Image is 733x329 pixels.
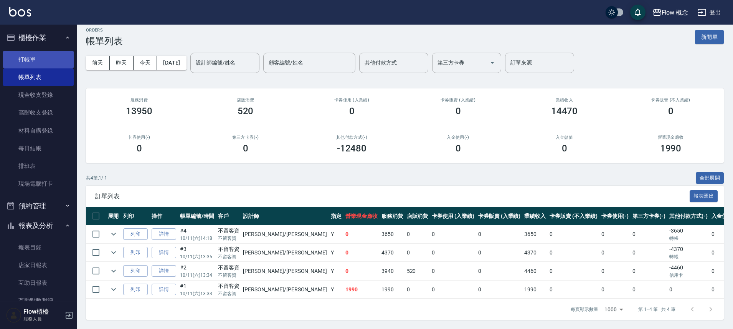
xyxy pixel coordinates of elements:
[3,216,74,236] button: 報表及分析
[180,253,214,260] p: 10/11 (六) 13:35
[430,281,476,299] td: 0
[522,207,548,225] th: 業績收入
[649,5,692,20] button: Flow 概念
[476,244,523,262] td: 0
[218,290,239,297] p: 不留客資
[430,207,476,225] th: 卡券使用 (入業績)
[548,225,599,243] td: 0
[123,228,148,240] button: 列印
[3,28,74,48] button: 櫃檯作業
[668,106,674,116] h3: 0
[308,98,396,103] h2: 卡券使用 (入業績)
[329,225,343,243] td: Y
[343,244,380,262] td: 0
[241,262,329,280] td: [PERSON_NAME] /[PERSON_NAME]
[380,281,405,299] td: 1990
[180,235,214,242] p: 10/11 (六) 14:18
[694,5,724,20] button: 登出
[456,143,461,154] h3: 0
[667,225,710,243] td: -3650
[3,140,74,157] a: 每日結帳
[638,306,675,313] p: 第 1–4 筆 共 4 筆
[380,244,405,262] td: 4370
[562,143,567,154] h3: 0
[669,272,708,279] p: 信用卡
[123,247,148,259] button: 列印
[380,262,405,280] td: 3940
[662,8,688,17] div: Flow 概念
[126,106,153,116] h3: 13950
[520,98,608,103] h2: 業績收入
[218,253,239,260] p: 不留客資
[343,207,380,225] th: 營業現金應收
[696,172,724,184] button: 全部展開
[178,244,216,262] td: #3
[3,239,74,256] a: 報表目錄
[430,225,476,243] td: 0
[631,262,667,280] td: 0
[157,56,186,70] button: [DATE]
[108,247,119,258] button: expand row
[599,207,631,225] th: 卡券使用(-)
[627,135,715,140] h2: 營業現金應收
[95,193,690,200] span: 訂單列表
[3,122,74,140] a: 材料自購登錄
[218,264,239,272] div: 不留客資
[241,207,329,225] th: 設計師
[343,225,380,243] td: 0
[571,306,598,313] p: 每頁顯示數量
[349,106,355,116] h3: 0
[599,281,631,299] td: 0
[216,207,241,225] th: 客戶
[329,262,343,280] td: Y
[108,284,119,295] button: expand row
[178,262,216,280] td: #2
[3,68,74,86] a: 帳單列表
[86,28,123,33] h2: ORDERS
[95,98,183,103] h3: 服務消費
[548,207,599,225] th: 卡券販賣 (不入業績)
[695,33,724,40] a: 新開單
[695,30,724,44] button: 新開單
[3,196,74,216] button: 預約管理
[238,106,254,116] h3: 520
[137,143,142,154] h3: 0
[108,265,119,277] button: expand row
[337,143,367,154] h3: -12480
[669,253,708,260] p: 轉帳
[180,290,214,297] p: 10/11 (六) 13:33
[123,265,148,277] button: 列印
[599,262,631,280] td: 0
[667,207,710,225] th: 其他付款方式(-)
[599,244,631,262] td: 0
[522,244,548,262] td: 4370
[178,225,216,243] td: #4
[86,174,107,181] p: 共 4 筆, 1 / 1
[201,135,289,140] h2: 第三方卡券(-)
[329,244,343,262] td: Y
[380,207,405,225] th: 服務消費
[3,256,74,274] a: 店家日報表
[476,207,523,225] th: 卡券販賣 (入業績)
[520,135,608,140] h2: 入金儲值
[3,86,74,104] a: 現金收支登錄
[522,281,548,299] td: 1990
[405,207,430,225] th: 店販消費
[180,272,214,279] p: 10/11 (六) 13:34
[95,135,183,140] h2: 卡券使用(-)
[522,262,548,280] td: 4460
[241,225,329,243] td: [PERSON_NAME] /[PERSON_NAME]
[690,192,718,199] a: 報表匯出
[476,225,523,243] td: 0
[405,225,430,243] td: 0
[476,262,523,280] td: 0
[134,56,157,70] button: 今天
[414,98,502,103] h2: 卡券販賣 (入業績)
[329,207,343,225] th: 指定
[123,284,148,296] button: 列印
[430,244,476,262] td: 0
[405,244,430,262] td: 0
[3,51,74,68] a: 打帳單
[218,272,239,279] p: 不留客資
[631,244,667,262] td: 0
